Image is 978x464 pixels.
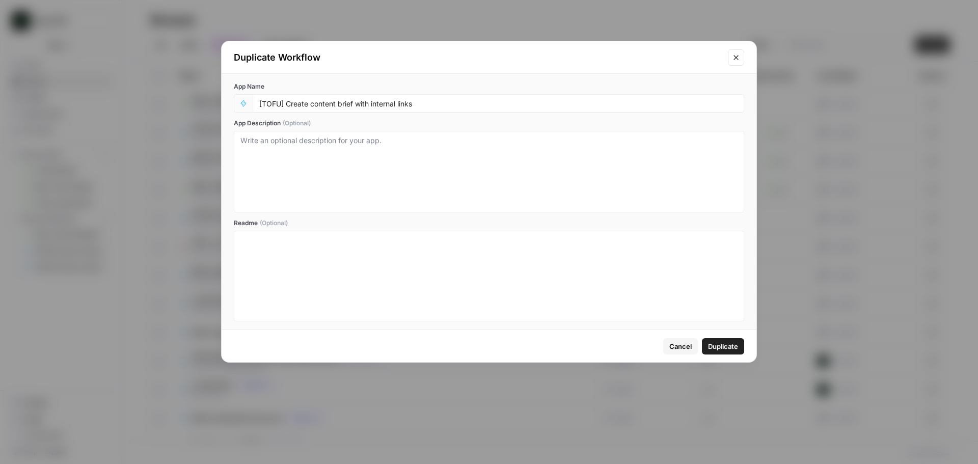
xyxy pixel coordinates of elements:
label: App Name [234,82,744,91]
button: Close modal [728,49,744,66]
span: Duplicate [708,341,738,351]
label: Readme [234,219,744,228]
button: Duplicate [702,338,744,354]
span: Cancel [669,341,692,351]
button: Cancel [663,338,698,354]
div: Duplicate Workflow [234,50,722,65]
span: (Optional) [260,219,288,228]
label: App Description [234,119,744,128]
input: Untitled [259,99,738,108]
span: (Optional) [283,119,311,128]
